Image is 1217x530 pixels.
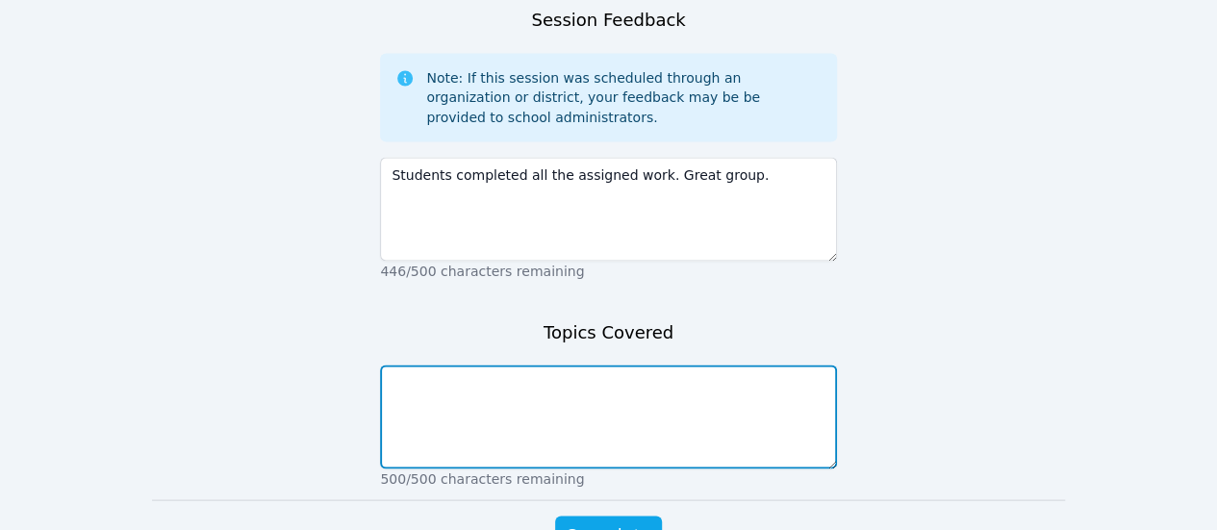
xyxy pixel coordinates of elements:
[380,468,836,488] p: 500/500 characters remaining
[426,68,821,126] div: Note: If this session was scheduled through an organization or district, your feedback may be be ...
[380,261,836,280] p: 446/500 characters remaining
[531,7,685,34] h3: Session Feedback
[544,318,673,345] h3: Topics Covered
[380,157,836,261] textarea: Students completed all the assigned work. Great group.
